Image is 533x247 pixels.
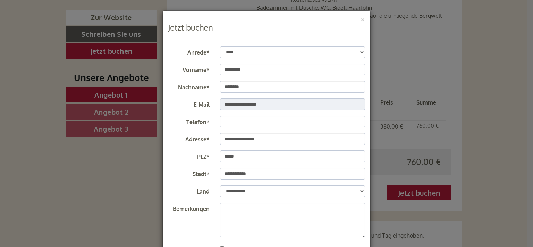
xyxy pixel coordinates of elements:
[163,46,215,57] label: Anrede*
[163,168,215,178] label: Stadt*
[163,116,215,126] label: Telefon*
[5,19,116,40] div: Guten Tag, wie können wir Ihnen helfen?
[168,23,365,32] h3: Jetzt buchen
[163,98,215,109] label: E-Mail
[227,180,273,195] button: Senden
[163,203,215,213] label: Bemerkungen
[10,20,112,26] div: Berghotel Alpenrast
[163,81,215,91] label: Nachname*
[163,64,215,74] label: Vorname*
[10,34,112,39] small: 15:14
[360,15,365,23] button: ×
[163,133,215,143] label: Adresse*
[121,5,153,17] div: Montag
[163,185,215,196] label: Land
